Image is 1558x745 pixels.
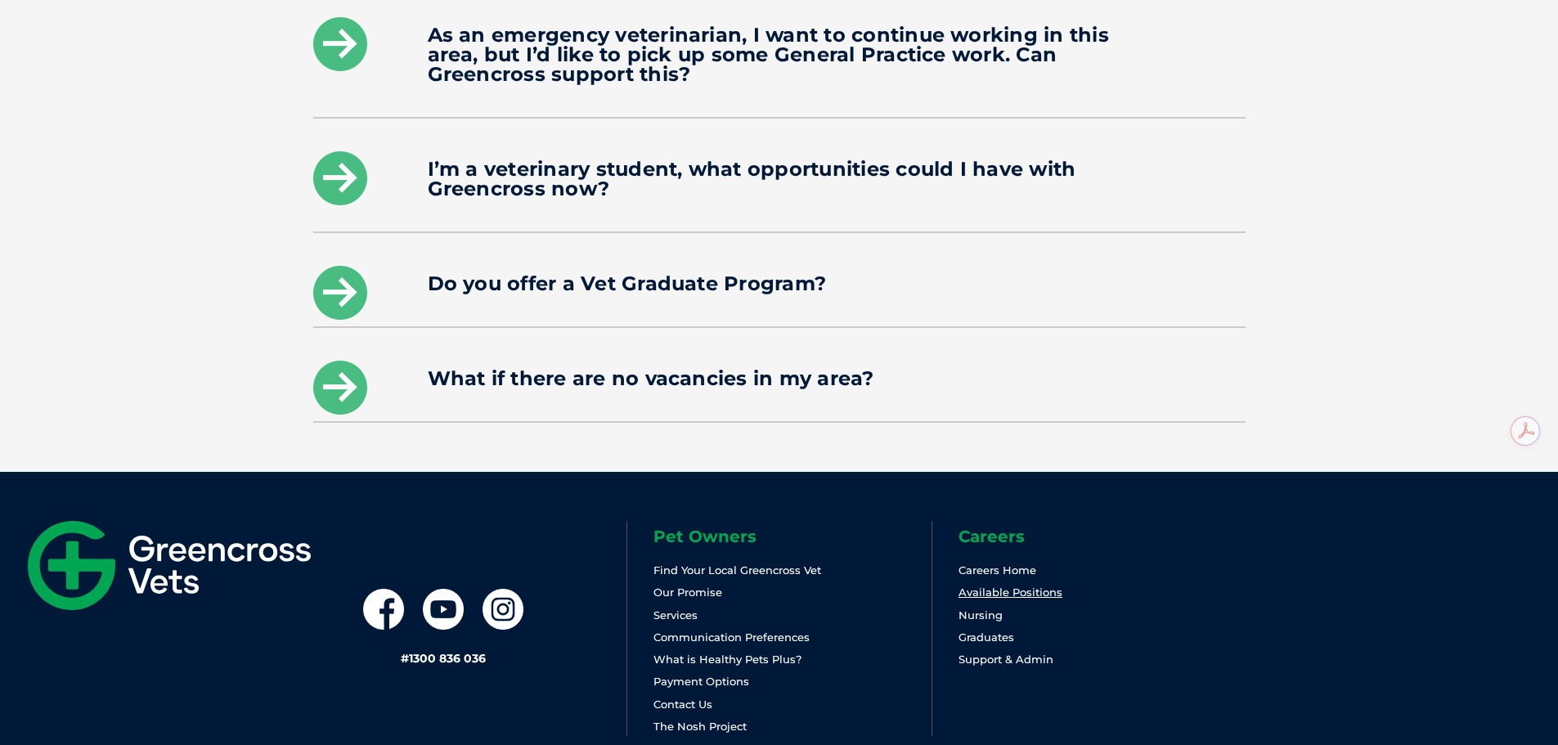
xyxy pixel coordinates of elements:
a: #1300 836 036 [401,651,486,666]
a: Contact Us [653,698,712,711]
a: Available Positions [959,586,1062,599]
h4: Do you offer a Vet Graduate Program? [428,274,1131,294]
a: Nursing [959,608,1003,622]
h4: What if there are no vacancies in my area? [428,369,1131,388]
h6: Careers [959,528,1237,545]
a: What is Healthy Pets Plus? [653,653,801,666]
h6: Pet Owners [653,528,932,545]
a: Communication Preferences [653,631,810,644]
a: Careers Home [959,563,1036,577]
a: Support & Admin [959,653,1053,666]
a: Our Promise [653,586,722,599]
a: The Nosh Project [653,720,747,733]
a: Find Your Local Greencross Vet [653,563,821,577]
h4: I’m a veterinary student, what opportunities could I have with Greencross now? [428,159,1131,199]
a: Graduates [959,631,1014,644]
span: # [401,651,409,666]
a: Services [653,608,698,622]
h4: As an emergency veterinarian, I want to continue working in this area, but I’d like to pick up so... [428,25,1131,84]
a: Payment Options [653,675,749,688]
